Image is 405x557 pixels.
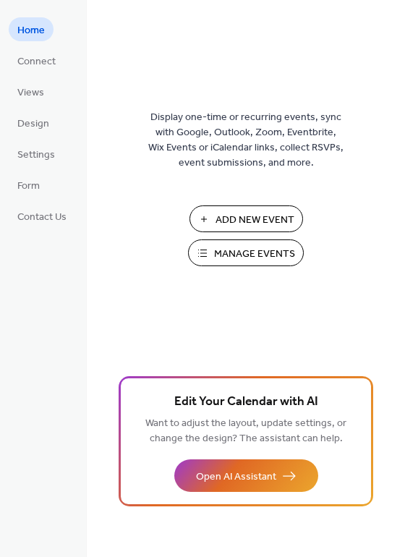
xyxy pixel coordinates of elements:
span: Views [17,85,44,101]
a: Home [9,17,54,41]
span: Contact Us [17,210,67,225]
span: Edit Your Calendar with AI [174,392,318,412]
span: Connect [17,54,56,69]
a: Settings [9,142,64,166]
span: Design [17,116,49,132]
a: Contact Us [9,204,75,228]
a: Connect [9,48,64,72]
span: Form [17,179,40,194]
span: Open AI Assistant [196,469,276,485]
span: Want to adjust the layout, update settings, or change the design? The assistant can help. [145,414,346,448]
a: Design [9,111,58,135]
span: Add New Event [216,213,294,228]
a: Views [9,80,53,103]
span: Display one-time or recurring events, sync with Google, Outlook, Zoom, Eventbrite, Wix Events or ... [148,110,344,171]
a: Form [9,173,48,197]
span: Settings [17,148,55,163]
button: Manage Events [188,239,304,266]
span: Manage Events [214,247,295,262]
button: Add New Event [189,205,303,232]
button: Open AI Assistant [174,459,318,492]
span: Home [17,23,45,38]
